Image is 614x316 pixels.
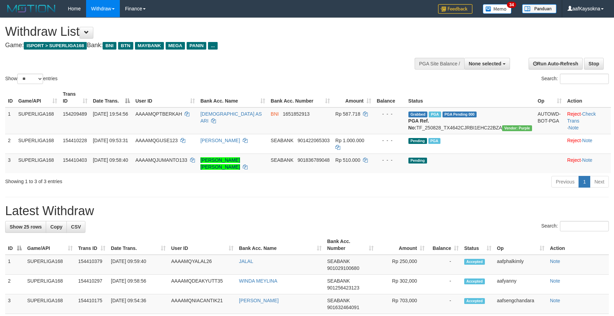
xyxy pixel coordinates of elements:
[24,275,75,294] td: SUPERLIGA168
[93,157,128,163] span: [DATE] 09:58:40
[5,204,609,218] h1: Latest Withdraw
[271,138,293,143] span: SEABANK
[10,224,42,230] span: Show 25 rows
[550,298,560,303] a: Note
[569,125,579,130] a: Note
[408,112,428,117] span: Grabbed
[63,111,87,117] span: 154209489
[376,235,427,255] th: Amount: activate to sort column ascending
[427,255,461,275] td: -
[560,221,609,231] input: Search:
[75,235,108,255] th: Trans ID: activate to sort column ascending
[541,221,609,231] label: Search:
[494,294,547,314] td: aafsengchandara
[335,138,364,143] span: Rp 1.000.000
[168,255,236,275] td: AAAAMQYALAL26
[5,255,24,275] td: 1
[5,294,24,314] td: 3
[406,107,535,134] td: TF_250828_TX4642CJRBI1EHC22BZA
[567,138,581,143] a: Reject
[103,42,116,50] span: BNI
[198,88,268,107] th: Bank Acc. Name: activate to sort column ascending
[166,42,185,50] span: MEGA
[564,107,611,134] td: · ·
[135,157,187,163] span: AAAAMQJUMANTO133
[551,176,579,188] a: Previous
[535,107,564,134] td: AUTOWD-BOT-PGA
[5,134,15,154] td: 2
[507,2,516,8] span: 34
[590,176,609,188] a: Next
[5,88,15,107] th: ID
[271,111,279,117] span: BNI
[63,157,87,163] span: 154410403
[550,259,560,264] a: Note
[15,88,60,107] th: Game/API: activate to sort column ascending
[5,42,403,49] h4: Game: Bank:
[5,74,58,84] label: Show entries
[327,259,350,264] span: SEABANK
[75,255,108,275] td: 154410379
[324,235,376,255] th: Bank Acc. Number: activate to sort column ascending
[327,265,359,271] span: Copy 901029100680 to clipboard
[239,298,279,303] a: [PERSON_NAME]
[464,58,510,70] button: None selected
[335,157,360,163] span: Rp 510.000
[374,88,406,107] th: Balance
[75,275,108,294] td: 154410297
[494,255,547,275] td: aafphalkimly
[168,275,236,294] td: AAAAMQDEAKYUTT35
[71,224,81,230] span: CSV
[438,4,472,14] img: Feedback.jpg
[118,42,133,50] span: BTN
[547,235,609,255] th: Action
[429,112,441,117] span: Marked by aafchhiseyha
[135,42,164,50] span: MAYBANK
[271,157,293,163] span: SEABANK
[376,275,427,294] td: Rp 302,000
[469,61,501,66] span: None selected
[46,221,67,233] a: Copy
[408,118,429,130] b: PGA Ref. No:
[560,74,609,84] input: Search:
[108,275,168,294] td: [DATE] 09:58:56
[584,58,604,70] a: Stop
[550,278,560,284] a: Note
[579,176,590,188] a: 1
[443,112,477,117] span: PGA Pending
[464,259,485,265] span: Accepted
[90,88,133,107] th: Date Trans.: activate to sort column descending
[60,88,90,107] th: Trans ID: activate to sort column ascending
[415,58,464,70] div: PGA Site Balance /
[5,221,46,233] a: Show 25 rows
[108,235,168,255] th: Date Trans.: activate to sort column ascending
[239,278,277,284] a: WINDA MEYLINA
[15,107,60,134] td: SUPERLIGA168
[427,294,461,314] td: -
[502,125,532,131] span: Vendor URL: https://trx4.1velocity.biz
[63,138,87,143] span: 154410228
[406,88,535,107] th: Status
[5,275,24,294] td: 2
[75,294,108,314] td: 154410175
[483,4,512,14] img: Button%20Memo.svg
[135,111,182,117] span: AAAAMQPTBERKAH
[108,294,168,314] td: [DATE] 09:54:36
[535,88,564,107] th: Op: activate to sort column ascending
[567,157,581,163] a: Reject
[283,111,310,117] span: Copy 1651852913 to clipboard
[5,175,251,185] div: Showing 1 to 3 of 3 entries
[24,42,87,50] span: ISPORT > SUPERLIGA168
[529,58,583,70] a: Run Auto-Refresh
[298,157,330,163] span: Copy 901836789048 to clipboard
[427,235,461,255] th: Balance: activate to sort column ascending
[187,42,206,50] span: PANIN
[24,294,75,314] td: SUPERLIGA168
[268,88,333,107] th: Bank Acc. Number: activate to sort column ascending
[17,74,43,84] select: Showentries
[408,138,427,144] span: Pending
[24,255,75,275] td: SUPERLIGA168
[428,138,440,144] span: Marked by aafsengchandara
[208,42,217,50] span: ...
[376,255,427,275] td: Rp 250,000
